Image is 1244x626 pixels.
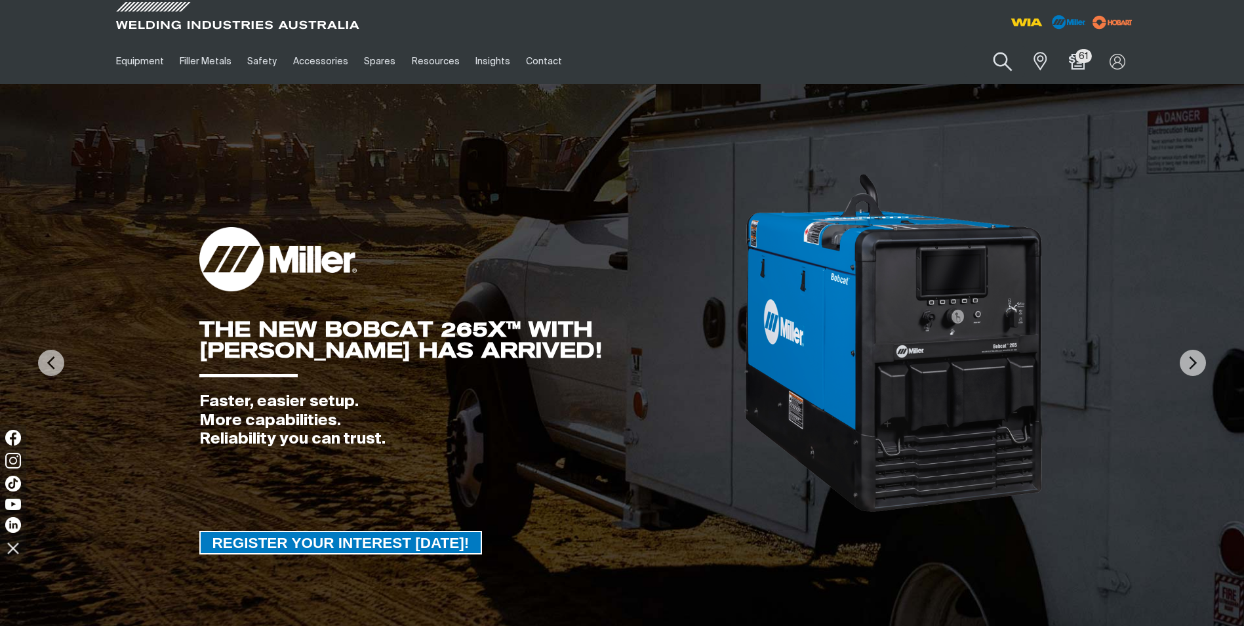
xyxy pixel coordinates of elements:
[403,39,467,84] a: Resources
[5,499,21,510] img: YouTube
[108,39,172,84] a: Equipment
[964,46,1025,77] input: Product name or item number...
[38,350,64,376] img: PrevArrow
[356,39,403,84] a: Spares
[199,392,744,449] div: Faster, easier setup. More capabilities. Reliability you can trust.
[1180,350,1206,376] img: NextArrow
[199,319,744,361] div: THE NEW BOBCAT 265X™ WITH [PERSON_NAME] HAS ARRIVED!
[172,39,239,84] a: Filler Metals
[5,453,21,469] img: Instagram
[108,39,879,84] nav: Main
[5,430,21,446] img: Facebook
[201,531,481,554] span: REGISTER YOUR INTEREST [DATE]!
[285,39,356,84] a: Accessories
[5,517,21,533] img: LinkedIn
[468,39,518,84] a: Insights
[518,39,570,84] a: Contact
[199,531,483,554] a: REGISTER YOUR INTEREST TODAY!
[5,476,21,491] img: TikTok
[1089,12,1136,32] img: miller
[239,39,285,84] a: Safety
[2,537,24,559] img: hide socials
[976,43,1030,81] button: Search products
